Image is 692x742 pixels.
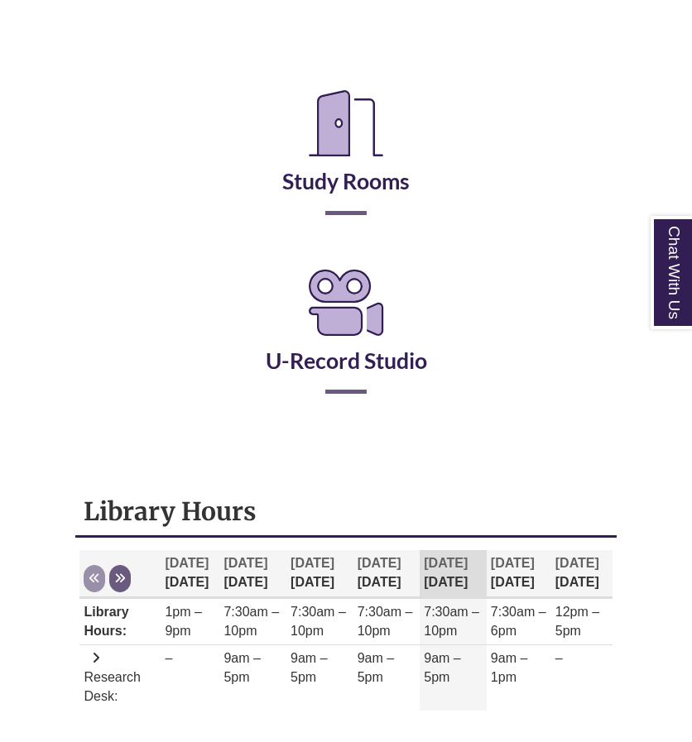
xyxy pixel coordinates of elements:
[424,651,460,684] span: 9am – 5pm
[282,127,410,194] a: Study Rooms
[165,605,201,638] span: 1pm – 9pm
[424,556,468,570] span: [DATE]
[555,605,599,638] span: 12pm – 5pm
[165,651,172,665] span: –
[165,556,209,570] span: [DATE]
[219,550,286,597] th: [DATE]
[84,495,608,527] h1: Library Hours
[491,605,546,638] span: 7:30am – 6pm
[424,605,479,638] span: 7:30am – 10pm
[491,556,535,570] span: [DATE]
[223,605,279,638] span: 7:30am – 10pm
[109,565,131,592] button: Next week
[491,651,527,684] span: 9am – 1pm
[84,565,105,592] button: Previous week
[420,550,487,597] th: [DATE]
[74,19,617,460] div: Reserve a Room
[358,605,413,638] span: 7:30am – 10pm
[223,556,267,570] span: [DATE]
[487,550,551,597] th: [DATE]
[358,556,401,570] span: [DATE]
[551,550,613,597] th: [DATE]
[358,651,394,684] span: 9am – 5pm
[223,651,260,684] span: 9am – 5pm
[555,651,563,665] span: –
[84,651,140,703] span: Research Desk:
[79,598,161,645] td: Library Hours:
[353,550,420,597] th: [DATE]
[286,550,353,597] th: [DATE]
[291,651,327,684] span: 9am – 5pm
[161,550,219,597] th: [DATE]
[266,306,427,374] a: U-Record Studio
[291,605,346,638] span: 7:30am – 10pm
[555,556,599,570] span: [DATE]
[75,487,616,740] div: Library Hours
[291,556,334,570] span: [DATE]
